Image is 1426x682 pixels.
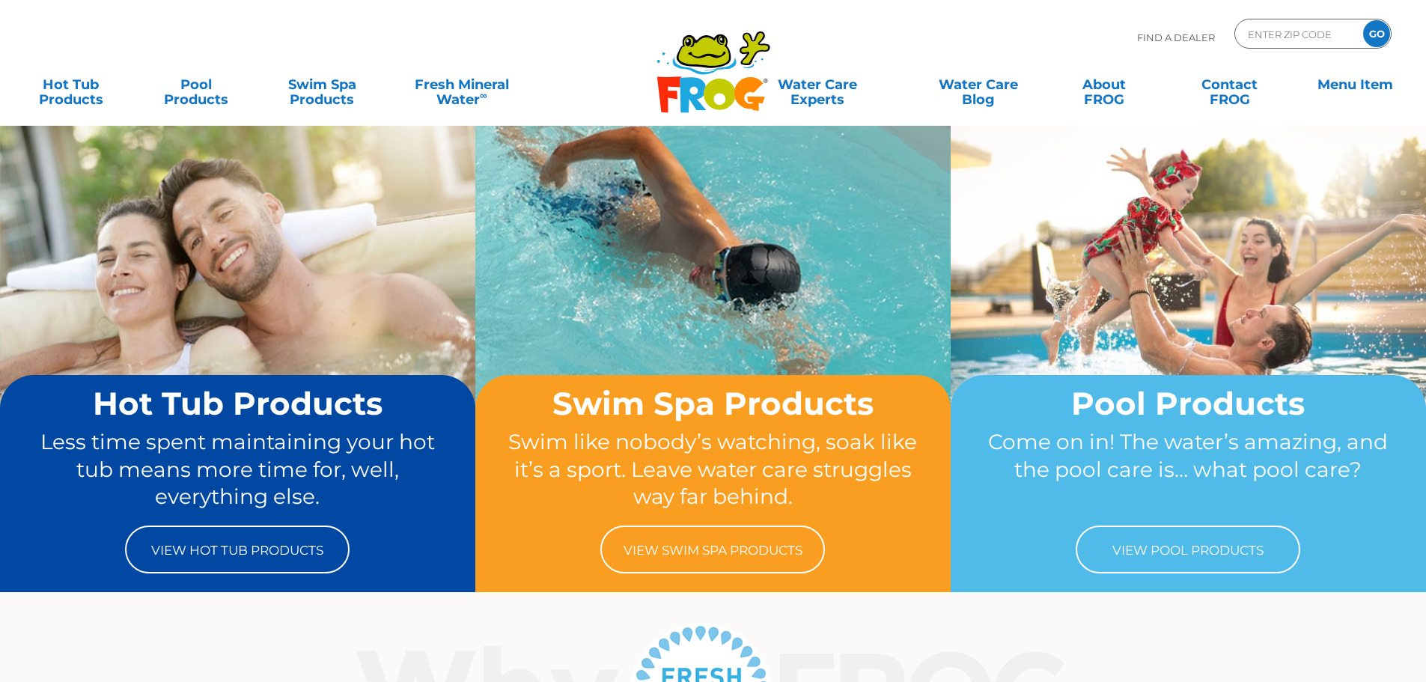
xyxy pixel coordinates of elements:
[28,428,447,511] p: Less time spent maintaining your hot tub means more time for, well, everything else.
[1076,526,1300,573] a: View Pool Products
[504,428,922,511] p: Swim like nobody’s watching, soak like it’s a sport. Leave water care struggles way far behind.
[28,386,447,421] h2: Hot Tub Products
[125,526,350,573] a: View Hot Tub Products
[266,70,378,100] a: Swim SpaProducts
[480,89,487,101] sup: ∞
[1299,70,1411,100] a: Menu Item
[951,125,1426,480] img: home-banner-pool-short
[727,70,908,100] a: Water CareExperts
[15,70,127,100] a: Hot TubProducts
[475,125,951,480] img: home-banner-swim-spa-short
[1137,19,1215,56] p: Find A Dealer
[979,386,1398,421] h2: Pool Products
[1174,70,1285,100] a: ContactFROG
[600,526,825,573] a: View Swim Spa Products
[504,386,922,421] h2: Swim Spa Products
[1048,70,1160,100] a: AboutFROG
[392,70,532,100] a: Fresh MineralWater∞
[1363,20,1390,47] input: GO
[141,70,252,100] a: PoolProducts
[922,70,1034,100] a: Water CareBlog
[1246,23,1347,45] input: Zip Code Form
[979,428,1398,511] p: Come on in! The water’s amazing, and the pool care is… what pool care?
